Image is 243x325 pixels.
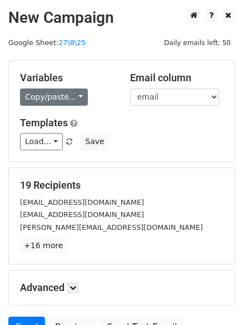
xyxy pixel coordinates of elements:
h5: Variables [20,72,113,84]
small: [EMAIL_ADDRESS][DOMAIN_NAME] [20,198,144,206]
a: Templates [20,117,68,129]
iframe: Chat Widget [187,272,243,325]
a: 27\8\25 [58,38,86,47]
small: Google Sheet: [8,38,86,47]
h5: Email column [130,72,224,84]
h2: New Campaign [8,8,235,27]
small: [EMAIL_ADDRESS][DOMAIN_NAME] [20,210,144,219]
button: Save [80,133,109,150]
span: Daily emails left: 50 [160,37,235,49]
a: Copy/paste... [20,88,88,106]
h5: 19 Recipients [20,179,223,191]
a: Daily emails left: 50 [160,38,235,47]
small: [PERSON_NAME][EMAIL_ADDRESS][DOMAIN_NAME] [20,223,203,232]
h5: Advanced [20,282,223,294]
a: +16 more [20,239,67,253]
a: Load... [20,133,63,150]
